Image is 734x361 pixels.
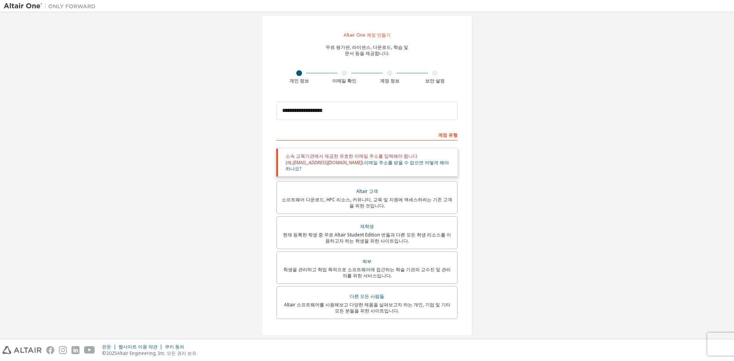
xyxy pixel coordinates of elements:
font: Altair Engineering, Inc. 모든 권리 보유. [117,350,198,356]
font: 이메일 확인 [332,78,356,84]
font: 개인 정보 [289,78,309,84]
img: linkedin.svg [71,346,80,354]
font: Altair 소프트웨어를 사용해보고 다양한 제품을 살펴보고자 하는 개인, 기업 및 기타 모든 분들을 위한 사이트입니다. [284,301,450,314]
font: 학생을 관리하고 학업 목적으로 소프트웨어에 접근하는 학술 기관의 교수진 및 관리자를 위한 서비스입니다. [283,266,451,279]
a: 이메일 주소를 받을 수 없으면 어떻게 해야 하나요? [286,159,449,172]
font: 문서 등을 제공합니다. [345,50,390,57]
font: Altair One 계정 만들기 [344,32,391,38]
font: 재학생 [360,223,374,230]
font: 현재 등록한 학생 중 무료 Altair Student Edition 번들과 다른 모든 학생 리소스를 이용하고자 하는 학생을 위한 사이트입니다. [283,231,451,244]
img: youtube.svg [84,346,95,354]
font: © [102,350,106,356]
font: 웹사이트 이용 약관 [119,343,158,350]
font: 다른 모든 사람들 [350,293,384,299]
font: ). [362,159,364,166]
font: 소프트웨어 다운로드, HPC 리소스, 커뮤니티, 교육 및 지원에 액세스하려는 기존 고객을 위한 것입니다. [282,196,452,209]
font: 보안 설정 [425,78,445,84]
font: [EMAIL_ADDRESS][DOMAIN_NAME] [293,159,362,166]
img: instagram.svg [59,346,67,354]
font: 소속 교육기관에서 제공한 유효한 이메일 주소를 입력해야 합니다(예: [286,153,417,165]
font: 학부 [362,258,372,265]
font: 2025 [106,350,117,356]
font: 귀하의 프로필 [429,334,458,340]
font: 계정 정보 [380,78,399,84]
font: 계정 유형 [438,132,458,138]
font: Altair 고객 [356,188,378,194]
font: 은둔 [102,343,111,350]
font: 쿠키 동의 [165,343,184,350]
img: 알타이르 원 [4,2,99,10]
img: altair_logo.svg [2,346,42,354]
font: 무료 평가판, 라이센스, 다운로드, 학습 및 [326,44,408,50]
img: facebook.svg [46,346,54,354]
